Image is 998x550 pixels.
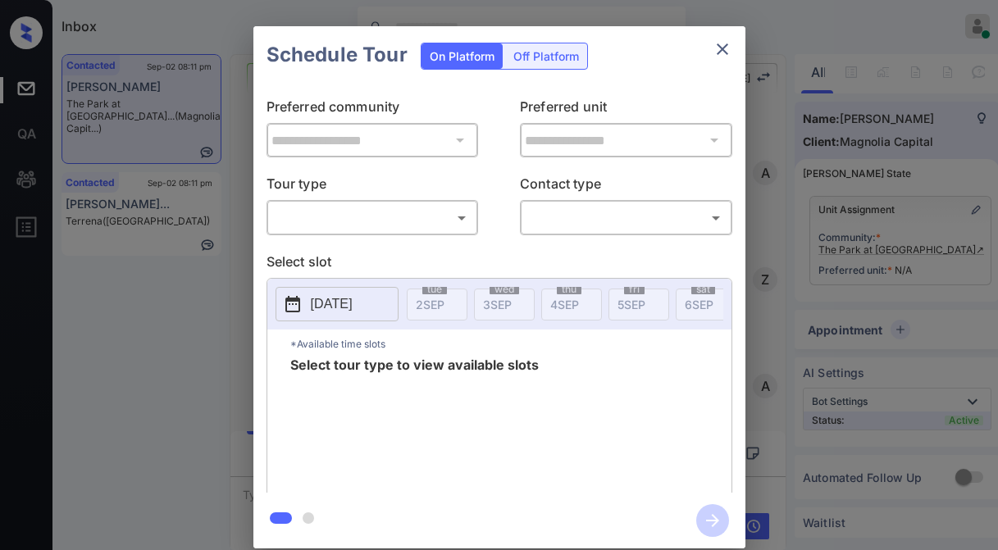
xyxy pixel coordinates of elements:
h2: Schedule Tour [253,26,421,84]
p: Tour type [267,174,479,200]
p: Preferred community [267,97,479,123]
span: Select tour type to view available slots [290,358,539,489]
p: Select slot [267,252,732,278]
div: On Platform [422,43,503,69]
div: Off Platform [505,43,587,69]
p: *Available time slots [290,330,731,358]
p: Contact type [520,174,732,200]
p: [DATE] [311,294,353,314]
button: [DATE] [276,287,399,321]
p: Preferred unit [520,97,732,123]
button: close [706,33,739,66]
